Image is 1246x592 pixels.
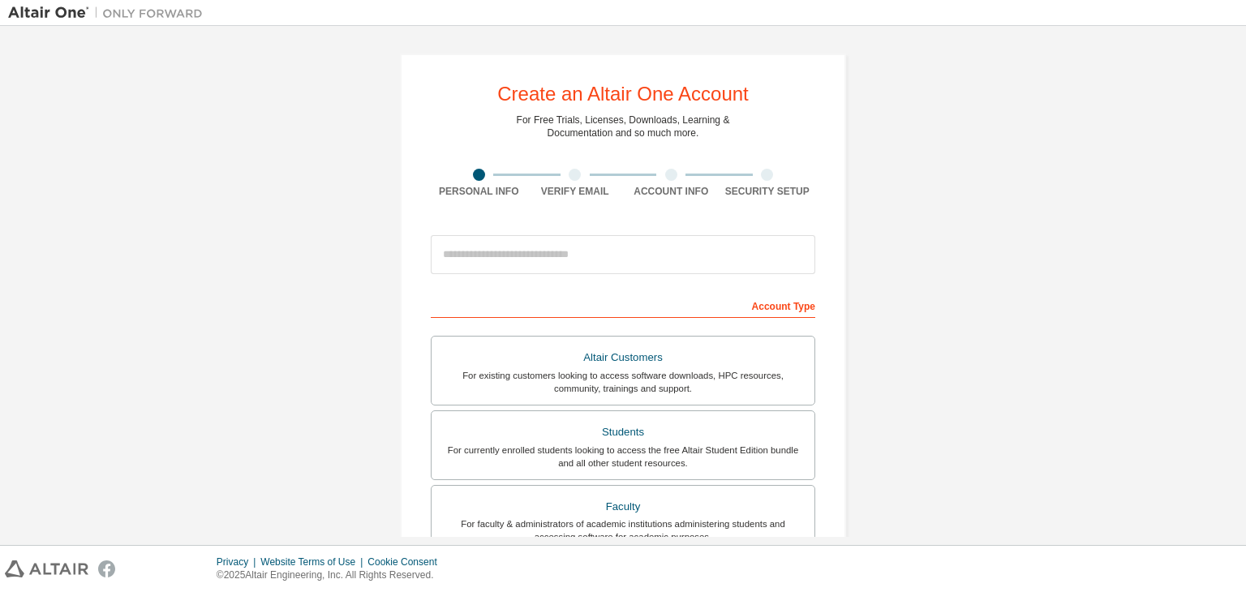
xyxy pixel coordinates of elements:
div: For existing customers looking to access software downloads, HPC resources, community, trainings ... [441,369,805,395]
img: altair_logo.svg [5,560,88,577]
div: Account Info [623,185,720,198]
div: Account Type [431,292,815,318]
img: facebook.svg [98,560,115,577]
div: Cookie Consent [367,556,446,568]
div: Altair Customers [441,346,805,369]
div: Faculty [441,495,805,518]
div: For faculty & administrators of academic institutions administering students and accessing softwa... [441,517,805,543]
div: Security Setup [720,185,816,198]
div: Verify Email [527,185,624,198]
div: For Free Trials, Licenses, Downloads, Learning & Documentation and so much more. [517,114,730,139]
div: For currently enrolled students looking to access the free Altair Student Edition bundle and all ... [441,444,805,470]
p: © 2025 Altair Engineering, Inc. All Rights Reserved. [217,568,447,582]
div: Website Terms of Use [260,556,367,568]
div: Personal Info [431,185,527,198]
div: Students [441,421,805,444]
img: Altair One [8,5,211,21]
div: Privacy [217,556,260,568]
div: Create an Altair One Account [497,84,749,104]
